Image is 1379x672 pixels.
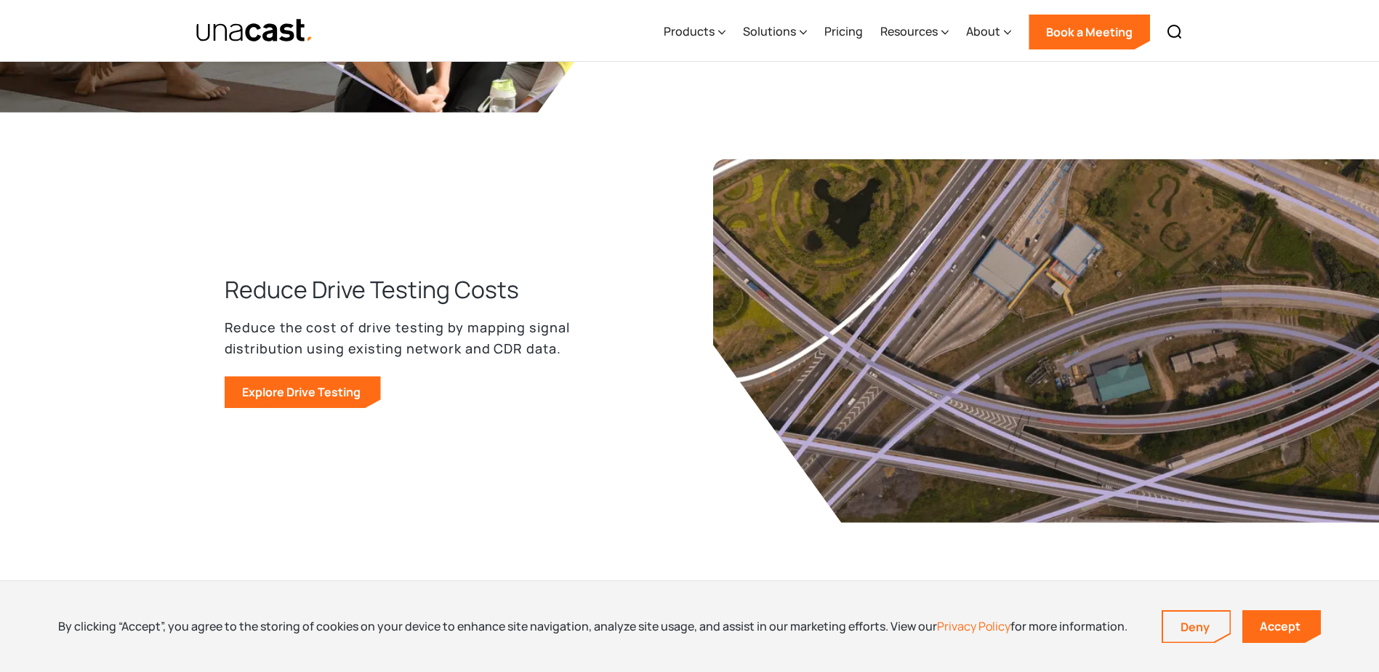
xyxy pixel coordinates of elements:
img: Search icon [1166,23,1183,41]
div: About [966,23,1000,40]
div: Resources [880,23,938,40]
div: Products [664,23,715,40]
a: Explore Drive Testing [225,376,381,408]
div: About [966,2,1011,62]
a: Pricing [824,2,863,62]
a: Book a Meeting [1029,15,1150,49]
p: Reduce the cost of drive testing by mapping signal distribution using existing network and CDR data. [225,317,620,359]
div: Solutions [743,23,796,40]
a: Accept [1242,610,1321,643]
img: Unacast text logo [196,18,314,44]
h3: Reduce Drive Testing Costs [225,273,519,305]
a: home [196,18,314,44]
div: By clicking “Accept”, you agree to the storing of cookies on your device to enhance site navigati... [58,618,1127,634]
div: Solutions [743,2,807,62]
div: Products [664,2,725,62]
div: Resources [880,2,949,62]
a: Privacy Policy [937,618,1010,634]
a: Deny [1163,612,1230,642]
